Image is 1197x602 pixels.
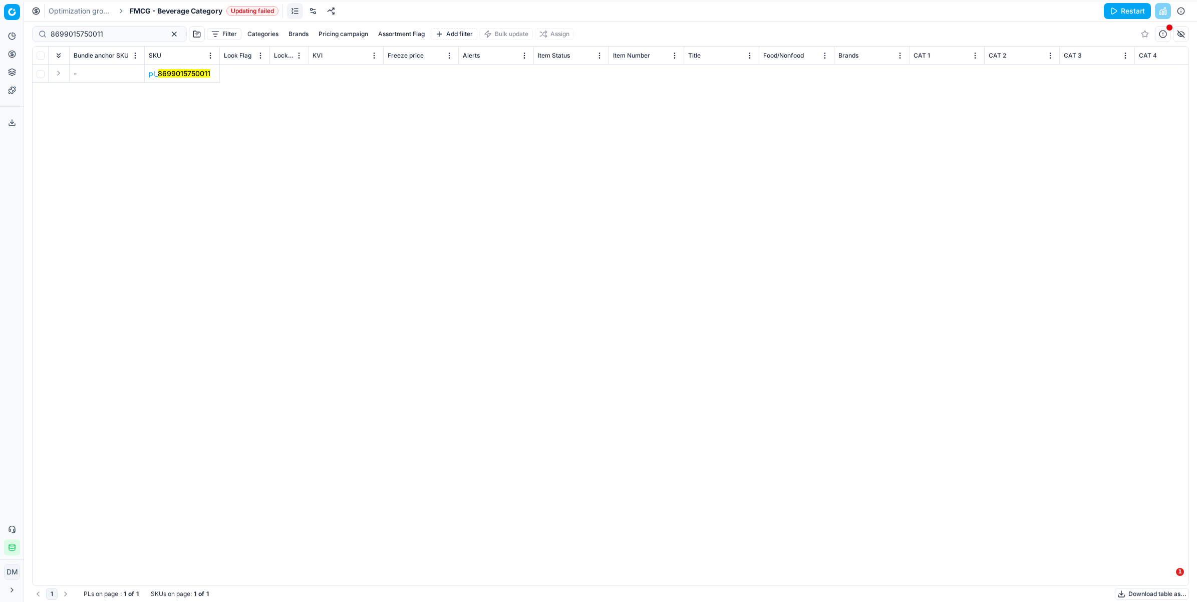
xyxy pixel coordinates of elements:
[149,69,210,79] button: pl_8699015750011
[1176,568,1184,576] span: 1
[46,588,58,600] button: 1
[463,52,480,60] span: Alerts
[124,590,126,598] strong: 1
[1115,588,1189,600] button: Download table as...
[374,28,429,40] button: Assortment Flag
[32,588,72,600] nav: pagination
[151,590,192,598] span: SKUs on page :
[313,52,323,60] span: KVI
[1139,52,1157,60] span: CAT 4
[149,69,210,79] span: pl_
[688,52,701,60] span: Title
[51,29,160,39] input: Search by SKU or title
[198,590,204,598] strong: of
[207,28,241,40] button: Filter
[763,52,804,60] span: Food/Nonfood
[53,50,65,62] button: Expand all
[4,564,20,580] button: DM
[1104,3,1151,19] button: Restart
[535,28,574,40] button: Assign
[206,590,209,598] strong: 1
[5,564,20,579] span: DM
[130,6,278,16] span: FMCG - Beverage CategoryUpdating failed
[136,590,139,598] strong: 1
[274,52,294,60] span: Lock Flag
[130,6,222,16] span: FMCG - Beverage Category
[53,67,65,79] button: Expand
[431,28,477,40] button: Add filter
[224,52,251,60] span: Look Flag
[989,52,1006,60] span: CAT 2
[388,52,424,60] span: Freeze price
[194,590,196,598] strong: 1
[158,69,210,78] mark: 8699015750011
[479,28,533,40] button: Bulk update
[538,52,570,60] span: Item Status
[84,590,118,598] span: PLs on page
[914,52,930,60] span: CAT 1
[60,588,72,600] button: Go to next page
[49,6,113,16] a: Optimization groups
[149,52,161,60] span: SKU
[315,28,372,40] button: Pricing campaign
[613,52,650,60] span: Item Number
[32,588,44,600] button: Go to previous page
[1155,568,1179,592] iframe: Intercom live chat
[128,590,134,598] strong: of
[243,28,282,40] button: Categories
[84,590,139,598] div: :
[838,52,858,60] span: Brands
[74,69,140,79] div: -
[74,52,129,60] span: Bundle anchor SKU
[284,28,313,40] button: Brands
[49,6,278,16] nav: breadcrumb
[1064,52,1082,60] span: CAT 3
[226,6,278,16] span: Updating failed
